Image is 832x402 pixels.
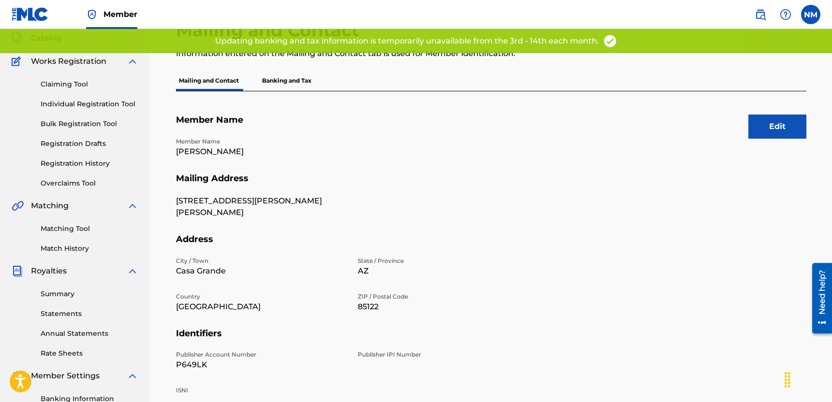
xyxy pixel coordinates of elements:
[176,386,346,395] p: ISNI
[41,329,138,339] a: Annual Statements
[12,265,23,277] img: Royalties
[176,146,346,158] p: [PERSON_NAME]
[41,119,138,129] a: Bulk Registration Tool
[358,265,528,277] p: AZ
[176,173,806,196] h5: Mailing Address
[41,99,138,109] a: Individual Registration Tool
[358,292,528,301] p: ZIP / Postal Code
[41,178,138,188] a: Overclaims Tool
[127,265,138,277] img: expand
[41,79,138,89] a: Claiming Tool
[780,9,791,20] img: help
[751,5,770,24] a: Public Search
[127,56,138,67] img: expand
[176,48,661,59] p: Information entered on the Mailing and Contact tab is used for Member identification.
[41,348,138,359] a: Rate Sheets
[755,9,766,20] img: search
[41,139,138,149] a: Registration Drafts
[805,259,832,337] iframe: Resource Center
[176,265,346,277] p: Casa Grande
[41,224,138,234] a: Matching Tool
[603,34,617,48] img: access
[41,158,138,169] a: Registration History
[176,71,242,91] p: Mailing and Contact
[776,5,795,24] div: Help
[176,234,806,257] h5: Address
[215,35,599,47] p: Updating banking and tax information is temporarily unavailable from the 3rd - 14th each month.
[176,137,346,146] p: Member Name
[12,200,24,212] img: Matching
[176,301,346,313] p: [GEOGRAPHIC_DATA]
[176,292,346,301] p: Country
[12,7,49,21] img: MLC Logo
[127,370,138,382] img: expand
[801,5,820,24] div: User Menu
[358,350,528,359] p: Publisher IPI Number
[780,365,795,394] div: Drag
[31,370,100,382] span: Member Settings
[784,356,832,402] iframe: Chat Widget
[12,370,23,382] img: Member Settings
[176,350,346,359] p: Publisher Account Number
[103,9,137,20] span: Member
[176,328,806,351] h5: Identifiers
[259,71,314,91] p: Banking and Tax
[176,207,346,218] p: [PERSON_NAME]
[358,301,528,313] p: 85122
[31,56,106,67] span: Works Registration
[176,195,346,207] p: [STREET_ADDRESS][PERSON_NAME]
[127,200,138,212] img: expand
[31,200,69,212] span: Matching
[86,9,98,20] img: Top Rightsholder
[41,289,138,299] a: Summary
[176,257,346,265] p: City / Town
[12,56,24,67] img: Works Registration
[358,257,528,265] p: State / Province
[41,309,138,319] a: Statements
[41,244,138,254] a: Match History
[176,115,806,137] h5: Member Name
[176,359,346,371] p: P649LK
[31,265,67,277] span: Royalties
[748,115,806,139] button: Edit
